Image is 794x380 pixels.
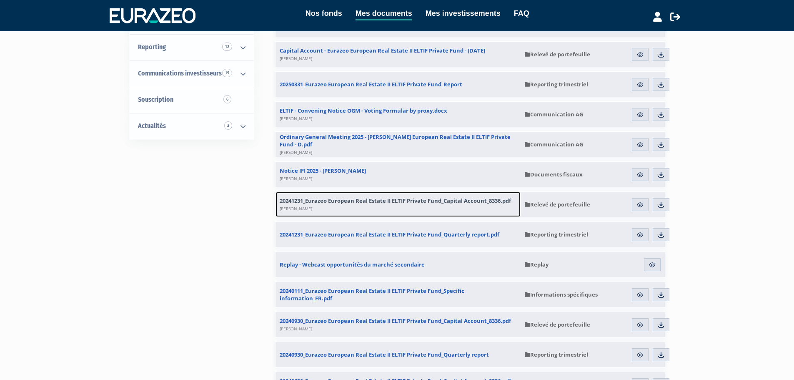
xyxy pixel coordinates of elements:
[525,201,590,208] span: Relevé de portefeuille
[636,81,644,88] img: eye.svg
[138,122,166,130] span: Actualités
[356,8,412,20] a: Mes documents
[276,162,521,187] a: Notice IFI 2025 - [PERSON_NAME][PERSON_NAME]
[280,197,511,212] span: 20241231_Eurazeo European Real Estate II ELTIF Private Fund_Capital Account_8336.pdf
[280,167,366,182] span: Notice IFI 2025 - [PERSON_NAME]
[525,171,583,178] span: Documents fiscaux
[276,342,521,367] a: 20240930_Eurazeo European Real Estate II ELTIF Private Fund_Quarterly report
[636,141,644,148] img: eye.svg
[276,252,521,277] a: Replay - Webcast opportunités du marché secondaire
[280,287,516,302] span: 20240111_Eurazeo European Real Estate II ELTIF Private Fund_Specific information_FR.pdf
[525,81,588,88] span: Reporting trimestriel
[525,231,588,238] span: Reporting trimestriel
[525,261,549,268] span: Replay
[276,132,521,157] a: Ordinary General Meeting 2025 - [PERSON_NAME] European Real Estate II ELTIF Private Fund - D.pdf[...
[138,43,166,51] span: Reporting
[514,8,529,19] a: FAQ
[276,312,521,337] a: 20240930_Eurazeo European Real Estate II ELTIF Private Fund_Capital Account_8336.pdf[PERSON_NAME]
[276,72,521,97] a: 20250331_Eurazeo European Real Estate II ELTIF Private Fund_Report
[276,192,521,217] a: 20241231_Eurazeo European Real Estate II ELTIF Private Fund_Capital Account_8336.pdf[PERSON_NAME]
[280,206,312,211] span: [PERSON_NAME]
[426,8,501,19] a: Mes investissements
[223,95,231,103] span: 6
[636,351,644,359] img: eye.svg
[276,222,521,247] a: 20241231_Eurazeo European Real Estate II ELTIF Private Fund_Quarterly report.pdf
[280,351,489,358] span: 20240930_Eurazeo European Real Estate II ELTIF Private Fund_Quarterly report
[280,107,447,122] span: ELTIF - Convening Notice OGM - Voting Formular by proxy.docx
[649,261,656,269] img: eye.svg
[525,50,590,58] span: Relevé de portefeuille
[280,231,499,238] span: 20241231_Eurazeo European Real Estate II ELTIF Private Fund_Quarterly report.pdf
[525,321,590,328] span: Relevé de portefeuille
[280,149,312,155] span: [PERSON_NAME]
[110,8,195,23] img: 1732889491-logotype_eurazeo_blanc_rvb.png
[636,231,644,239] img: eye.svg
[657,291,665,299] img: download.svg
[525,141,583,148] span: Communication AG
[130,113,254,139] a: Actualités 3
[280,176,312,181] span: [PERSON_NAME]
[306,8,342,19] a: Nos fonds
[657,321,665,329] img: download.svg
[657,141,665,148] img: download.svg
[657,111,665,118] img: download.svg
[280,326,312,332] span: [PERSON_NAME]
[657,201,665,209] img: download.svg
[280,133,516,156] span: Ordinary General Meeting 2025 - [PERSON_NAME] European Real Estate II ELTIF Private Fund - D.pdf
[657,351,665,359] img: download.svg
[130,34,254,60] a: Reporting 12
[636,111,644,118] img: eye.svg
[130,60,254,87] a: Communications investisseurs 19
[280,317,511,332] span: 20240930_Eurazeo European Real Estate II ELTIF Private Fund_Capital Account_8336.pdf
[280,55,312,61] span: [PERSON_NAME]
[276,282,521,307] a: 20240111_Eurazeo European Real Estate II ELTIF Private Fund_Specific information_FR.pdf
[636,291,644,299] img: eye.svg
[276,102,521,127] a: ELTIF - Convening Notice OGM - Voting Formular by proxy.docx[PERSON_NAME]
[636,321,644,329] img: eye.svg
[280,81,462,88] span: 20250331_Eurazeo European Real Estate II ELTIF Private Fund_Report
[636,201,644,209] img: eye.svg
[657,51,665,58] img: download.svg
[222,43,232,51] span: 12
[130,87,254,113] a: Souscription6
[657,81,665,88] img: download.svg
[657,231,665,239] img: download.svg
[636,171,644,179] img: eye.svg
[138,96,173,103] span: Souscription
[525,111,583,118] span: Communication AG
[138,69,222,77] span: Communications investisseurs
[525,291,598,298] span: Informations spécifiques
[276,42,521,67] a: Capital Account - Eurazeo European Real Estate II ELTIF Private Fund - [DATE][PERSON_NAME]
[280,261,425,268] span: Replay - Webcast opportunités du marché secondaire
[222,69,232,77] span: 19
[224,121,232,130] span: 3
[280,116,312,121] span: [PERSON_NAME]
[657,171,665,179] img: download.svg
[280,47,485,62] span: Capital Account - Eurazeo European Real Estate II ELTIF Private Fund - [DATE]
[636,51,644,58] img: eye.svg
[525,351,588,358] span: Reporting trimestriel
